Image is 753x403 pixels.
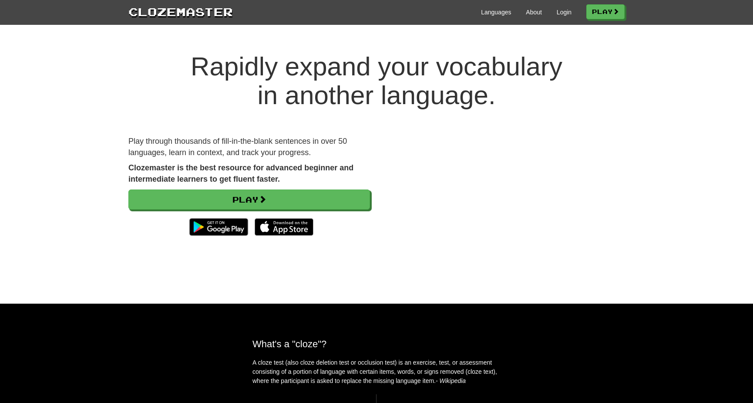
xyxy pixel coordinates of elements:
[586,4,625,19] a: Play
[252,339,501,349] h2: What's a "cloze"?
[128,3,233,20] a: Clozemaster
[436,377,466,384] em: - Wikipedia
[252,358,501,386] p: A cloze test (also cloze deletion test or occlusion test) is an exercise, test, or assessment con...
[557,8,571,17] a: Login
[128,163,353,183] strong: Clozemaster is the best resource for advanced beginner and intermediate learners to get fluent fa...
[128,136,370,158] p: Play through thousands of fill-in-the-blank sentences in over 50 languages, learn in context, and...
[128,190,370,210] a: Play
[526,8,542,17] a: About
[255,218,313,236] img: Download_on_the_App_Store_Badge_US-UK_135x40-25178aeef6eb6b83b96f5f2d004eda3bffbb37122de64afbaef7...
[185,214,252,240] img: Get it on Google Play
[481,8,511,17] a: Languages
